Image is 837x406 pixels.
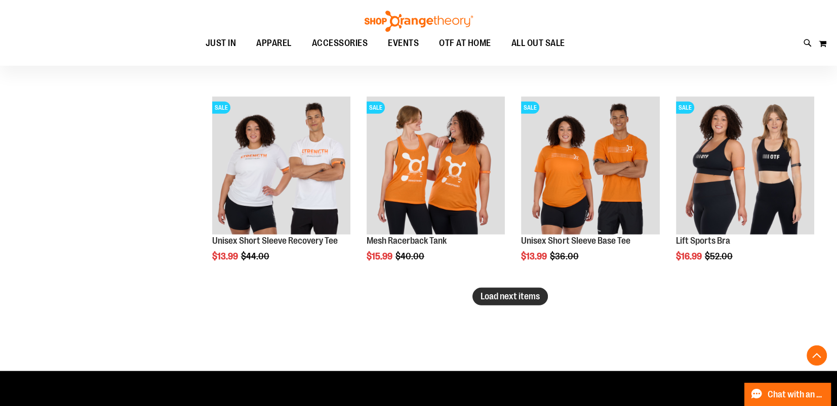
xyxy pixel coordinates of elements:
[521,97,659,235] img: Product image for Unisex Short Sleeve Base Tee
[363,11,474,32] img: Shop Orangetheory
[256,32,292,55] span: APPAREL
[676,97,814,235] img: Main view of 2024 October Lift Sports Bra
[367,97,505,235] img: Product image for Mesh Racerback Tank
[521,97,659,236] a: Product image for Unisex Short Sleeve Base TeeSALE
[676,236,730,246] a: Lift Sports Bra
[212,102,230,114] span: SALE
[807,345,827,366] button: Back To Top
[212,97,350,236] a: Product image for Unisex Short Sleeve Recovery TeeSALE
[362,92,510,287] div: product
[744,383,831,406] button: Chat with an Expert
[367,97,505,236] a: Product image for Mesh Racerback TankSALE
[521,102,539,114] span: SALE
[388,32,419,55] span: EVENTS
[212,251,240,261] span: $13.99
[367,251,394,261] span: $15.99
[241,251,271,261] span: $44.00
[395,251,426,261] span: $40.00
[676,251,703,261] span: $16.99
[207,92,355,287] div: product
[439,32,491,55] span: OTF AT HOME
[671,92,819,287] div: product
[472,288,548,305] button: Load next items
[516,92,664,287] div: product
[521,236,630,246] a: Unisex Short Sleeve Base Tee
[212,236,338,246] a: Unisex Short Sleeve Recovery Tee
[705,251,734,261] span: $52.00
[367,236,447,246] a: Mesh Racerback Tank
[676,97,814,236] a: Main view of 2024 October Lift Sports BraSALE
[550,251,580,261] span: $36.00
[481,291,540,301] span: Load next items
[206,32,236,55] span: JUST IN
[521,251,548,261] span: $13.99
[676,102,694,114] span: SALE
[312,32,368,55] span: ACCESSORIES
[212,97,350,235] img: Product image for Unisex Short Sleeve Recovery Tee
[511,32,565,55] span: ALL OUT SALE
[768,390,825,399] span: Chat with an Expert
[367,102,385,114] span: SALE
